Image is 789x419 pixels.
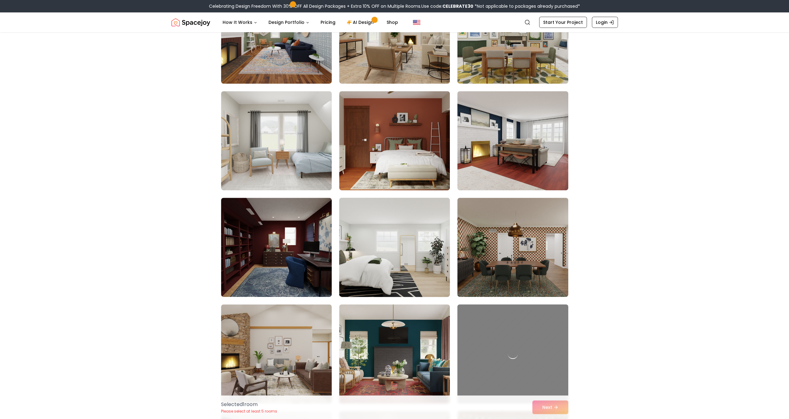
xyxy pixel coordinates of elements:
[209,3,580,9] div: Celebrating Design Freedom With 30% OFF All Design Packages + Extra 10% OFF on Multiple Rooms.
[339,304,450,404] img: Room room-14
[336,195,453,299] img: Room room-11
[218,16,262,29] button: How It Works
[316,16,340,29] a: Pricing
[592,17,618,28] a: Login
[171,16,210,29] img: Spacejoy Logo
[339,91,450,190] img: Room room-8
[221,198,332,297] img: Room room-10
[218,16,403,29] nav: Main
[442,3,473,9] b: CELEBRATE30
[457,91,568,190] img: Room room-9
[473,3,580,9] span: *Not applicable to packages already purchased*
[221,401,277,408] p: Selected 1 room
[221,91,332,190] img: Room room-7
[221,304,332,404] img: Room room-13
[382,16,403,29] a: Shop
[539,17,587,28] a: Start Your Project
[457,198,568,297] img: Room room-12
[342,16,380,29] a: AI Design
[413,19,420,26] img: United States
[221,409,277,414] p: Please select at least 5 rooms
[264,16,314,29] button: Design Portfolio
[171,16,210,29] a: Spacejoy
[421,3,473,9] span: Use code:
[171,12,618,32] nav: Global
